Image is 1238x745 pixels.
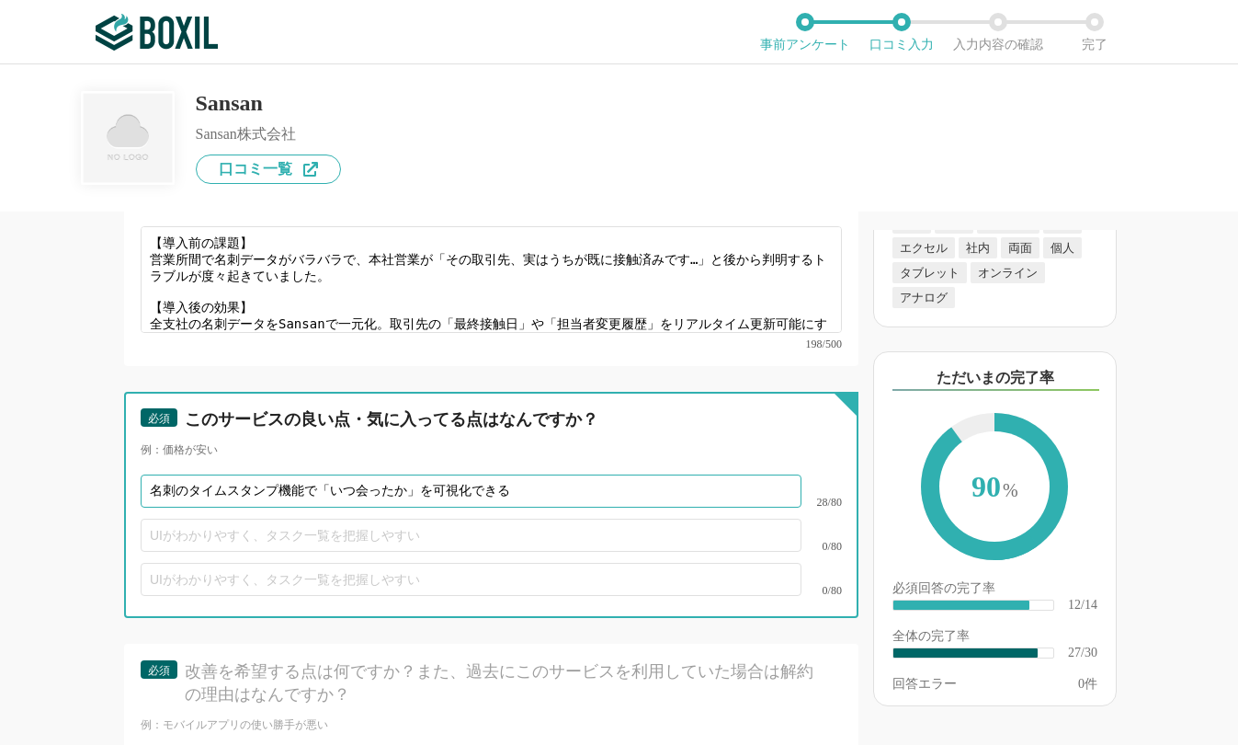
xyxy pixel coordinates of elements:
[1078,677,1085,691] span: 0
[96,14,218,51] img: ボクシルSaaS_ロゴ
[141,717,842,733] div: 例：モバイルアプリの使い勝手が悪い
[801,497,842,508] div: 28/80
[893,648,1038,658] div: ​
[971,262,1045,283] div: オンライン
[893,601,1029,610] div: ​
[939,431,1050,545] span: 90
[141,519,801,552] input: UIがわかりやすく、タスク一覧を把握しやすい
[141,563,801,596] input: UIがわかりやすく、タスク一覧を把握しやすい
[1068,599,1097,612] div: 12/14
[196,92,341,114] div: Sansan
[950,13,1047,52] li: 入力内容の確認
[141,338,842,350] div: 198/500
[892,287,955,308] div: アナログ
[959,237,997,258] div: 社内
[196,155,341,184] a: 口コミ一覧
[892,582,1097,599] div: 必須回答の完了率
[801,541,842,552] div: 0/80
[892,237,955,258] div: エクセル
[757,13,854,52] li: 事前アンケート
[1043,237,1082,258] div: 個人
[892,367,1099,391] div: ただいまの完了率
[1001,237,1039,258] div: 両面
[148,412,170,425] span: 必須
[196,127,341,142] div: Sansan株式会社
[1068,647,1097,659] div: 27/30
[854,13,950,52] li: 口コミ入力
[892,262,967,283] div: タブレット
[141,442,842,458] div: 例：価格が安い
[185,660,816,706] div: 改善を希望する点は何ですか？また、過去にこのサービスを利用していた場合は解約の理由はなんですか？
[1003,480,1018,500] span: %
[801,585,842,596] div: 0/80
[185,408,816,431] div: このサービスの良い点・気に入ってる点はなんですか？
[141,475,801,508] input: UIがわかりやすく、タスク一覧を把握しやすい
[1078,678,1097,691] div: 件
[219,162,292,177] span: 口コミ一覧
[892,630,1097,647] div: 全体の完了率
[1047,13,1143,52] li: 完了
[892,678,957,691] div: 回答エラー
[148,664,170,677] span: 必須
